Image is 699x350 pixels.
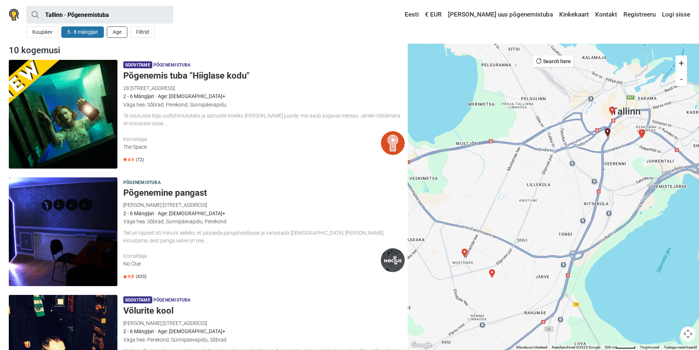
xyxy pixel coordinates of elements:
[9,60,117,169] img: Põgenemis tuba "Hiiglase kodu"
[593,8,619,21] a: Kontakt
[123,61,152,68] span: Soovitame
[123,158,127,161] img: Star
[638,130,647,138] div: Hääl pimedusest
[603,128,612,137] div: Põgenemis tuba "Hiiglase kodu"
[26,26,58,38] button: Kuupäev
[123,275,127,278] img: Star
[123,260,381,268] div: No Clue
[557,8,591,21] a: Kinkekaart
[409,340,434,350] img: Google
[123,274,134,279] span: 4.8
[123,252,381,260] div: Korraldaja
[123,112,405,127] div: Te osutusite liiga uudishimulisteks ja sattusite imeliku [PERSON_NAME] juurde, mis asub sügaval m...
[533,55,574,67] button: Search here
[516,345,547,350] button: Klaviatuuri otseteed
[136,274,146,279] span: (420)
[123,306,405,316] h5: Võlurite kool
[61,26,104,38] button: 5 - 8 mängijat
[9,177,117,286] img: Põgenemine pangast
[123,327,405,335] div: 2 - 6 Mängijat · Age: [DEMOGRAPHIC_DATA]+
[123,71,405,81] h5: Põgenemis tuba "Hiiglase kodu"
[488,269,496,278] div: Võlurite kool
[136,157,144,163] span: (72)
[608,107,616,115] div: Red Alert
[123,209,405,217] div: 2 - 6 Mängijat · Age: [DEMOGRAPHIC_DATA]+
[398,8,421,21] a: Eesti
[660,8,690,21] a: Logi sisse
[123,201,405,209] div: [PERSON_NAME] [STREET_ADDRESS]
[123,188,405,198] h5: Põgenemine pangast
[123,84,405,92] div: 28 [STREET_ADDRESS]
[622,8,658,21] a: Registreeru
[664,345,697,349] a: Teatage veast kaardil
[123,229,405,245] div: Teil on täpselt 60 minutit selleks, et pääseda pangahoidlasse ja varastada [DEMOGRAPHIC_DATA]. [P...
[123,217,405,225] div: Väga hea: Sõbrad, Sünnipäevapidu, Perekond
[637,129,646,138] div: Shambala
[107,26,127,38] button: Age
[9,9,19,21] img: Nowescape logo
[123,336,405,344] div: Väga hea: Perekond, Sünnipäevapidu, Sõbrad
[676,71,687,86] button: -
[676,55,687,71] button: +
[681,326,695,341] button: Kaardikaamera juhtnupud
[26,6,173,24] input: proovi “Tallinn”
[123,143,381,151] div: The Space
[123,101,405,109] div: Väga hea: Sõbrad, Perekond, Sünnipäevapidu
[446,8,555,21] a: [PERSON_NAME] uus põgenemistuba
[381,248,405,272] img: No Clue
[153,61,191,69] span: Põgenemistuba
[381,131,405,155] img: The Space
[602,345,638,350] button: Kaardi mõõtkava: 500 m 51 piksli kohta
[423,8,444,21] a: € EUR
[123,319,405,327] div: [PERSON_NAME] [STREET_ADDRESS]
[400,12,405,17] img: Eesti
[123,179,161,187] span: Põgenemistuba
[130,26,155,38] button: Filtrid
[123,296,152,303] span: Soovitame
[409,340,434,350] a: Google Mapsis selle piirkonna avamine (avaneb uues aknas)
[605,345,615,349] span: 500 m
[123,136,381,143] div: Korraldaja
[6,44,408,57] div: 10 kogemusi
[638,129,647,138] div: Üliinimene
[153,296,191,304] span: Põgenemistuba
[640,345,659,349] a: Tingimused (avaneb uuel vahekaardil)
[460,249,469,257] div: Radiatsioon
[123,92,405,100] div: 2 - 6 Mängijat · Age: [DEMOGRAPHIC_DATA]+
[552,345,600,349] span: Kaardiandmed ©2025 Google
[123,157,134,163] span: 4.9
